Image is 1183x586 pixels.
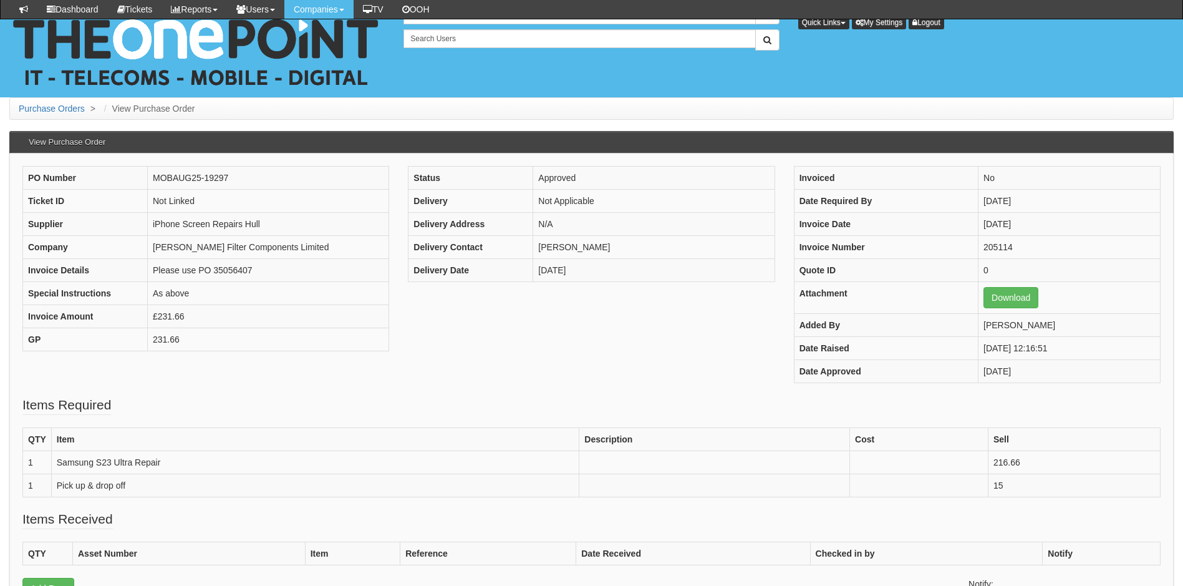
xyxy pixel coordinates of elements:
[400,542,576,565] th: Reference
[23,213,148,236] th: Supplier
[794,213,978,236] th: Invoice Date
[978,337,1161,360] td: [DATE] 12:16:51
[148,305,389,328] td: £231.66
[988,474,1161,497] td: 15
[794,337,978,360] th: Date Raised
[408,259,533,282] th: Delivery Date
[23,259,148,282] th: Invoice Details
[305,542,400,565] th: Item
[850,428,988,451] th: Cost
[978,314,1161,337] td: [PERSON_NAME]
[51,451,579,474] td: Samsung S23 Ultra Repair
[23,305,148,328] th: Invoice Amount
[22,510,113,529] legend: Items Received
[73,542,306,565] th: Asset Number
[23,451,52,474] td: 1
[794,259,978,282] th: Quote ID
[408,190,533,213] th: Delivery
[909,16,944,29] a: Logout
[794,360,978,383] th: Date Approved
[23,428,52,451] th: QTY
[576,542,810,565] th: Date Received
[533,190,775,213] td: Not Applicable
[148,236,389,259] td: [PERSON_NAME] Filter Components Limited
[978,213,1161,236] td: [DATE]
[22,132,112,153] h3: View Purchase Order
[148,190,389,213] td: Not Linked
[408,236,533,259] th: Delivery Contact
[101,102,195,115] li: View Purchase Order
[988,451,1161,474] td: 216.66
[87,104,99,114] span: >
[19,104,85,114] a: Purchase Orders
[23,236,148,259] th: Company
[533,213,775,236] td: N/A
[148,259,389,282] td: Please use PO 35056407
[51,474,579,497] td: Pick up & drop off
[23,282,148,305] th: Special Instructions
[23,328,148,351] th: GP
[988,428,1161,451] th: Sell
[983,287,1038,308] a: Download
[579,428,850,451] th: Description
[978,167,1161,190] td: No
[148,282,389,305] td: As above
[794,190,978,213] th: Date Required By
[148,167,389,190] td: MOBAUG25-19297
[798,16,849,29] button: Quick Links
[978,236,1161,259] td: 205114
[408,213,533,236] th: Delivery Address
[794,236,978,259] th: Invoice Number
[533,259,775,282] td: [DATE]
[810,542,1043,565] th: Checked in by
[148,213,389,236] td: iPhone Screen Repairs Hull
[22,396,111,415] legend: Items Required
[794,282,978,314] th: Attachment
[533,167,775,190] td: Approved
[852,16,907,29] a: My Settings
[51,428,579,451] th: Item
[408,167,533,190] th: Status
[794,314,978,337] th: Added By
[23,542,73,565] th: QTY
[23,190,148,213] th: Ticket ID
[978,259,1161,282] td: 0
[533,236,775,259] td: [PERSON_NAME]
[794,167,978,190] th: Invoiced
[978,360,1161,383] td: [DATE]
[23,474,52,497] td: 1
[1043,542,1161,565] th: Notify
[23,167,148,190] th: PO Number
[978,190,1161,213] td: [DATE]
[148,328,389,351] td: 231.66
[403,29,755,48] input: Search Users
